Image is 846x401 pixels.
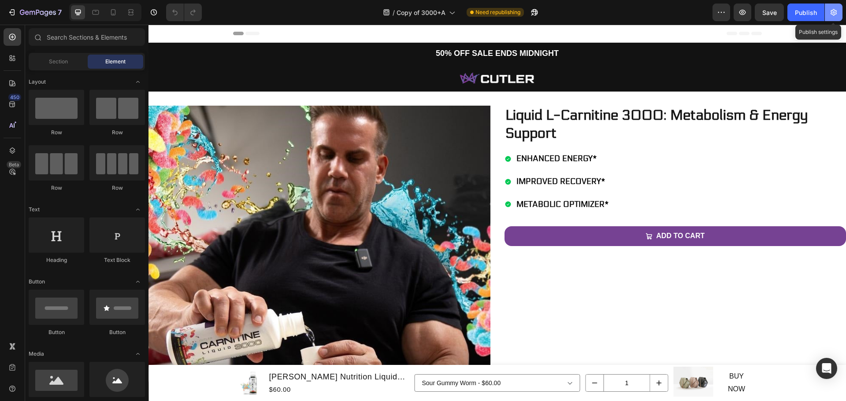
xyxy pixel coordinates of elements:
div: Row [29,129,84,136]
input: Search Sections & Elements [29,28,145,46]
span: Toggle open [131,275,145,289]
div: Heading [29,256,84,264]
span: Copy of 3000+A [397,8,445,17]
p: 7 [58,7,62,18]
span: Save [762,9,777,16]
span: Section [49,58,68,66]
button: Publish [787,4,824,21]
div: Row [89,129,145,136]
span: Media [29,350,44,358]
div: Publish [795,8,817,17]
img: gempages_514502434173748208-913886ad-2810-475d-90bb-db02f6377833.png [309,44,388,63]
div: Undo/Redo [166,4,202,21]
span: / [393,8,395,17]
span: IMPROVED RECOVERY* [368,152,457,162]
button: increment [502,350,519,367]
span: Button [29,278,45,286]
a: BUY NOW [568,342,608,375]
div: Button [29,328,84,336]
span: ENHANCED ENERGY* [368,129,449,139]
div: Text Block [89,256,145,264]
div: Beta [7,161,21,168]
iframe: Design area [148,25,846,401]
span: 50% OFF SALE ENDS MIDNIGHT [287,24,410,33]
button: decrement [438,350,455,367]
span: Layout [29,78,46,86]
button: ADD TO CART [356,202,698,221]
span: METABOLIC OPTIMIZER* [368,175,460,184]
div: Row [89,184,145,192]
span: Text [29,206,40,213]
span: Element [105,58,126,66]
input: quantity [455,350,502,367]
div: 450 [8,94,21,101]
button: Save [755,4,784,21]
h1: Liquid L-Carnitine 3000: Metabolism & Energy Support [356,81,698,119]
span: Need republishing [475,8,520,16]
span: Toggle open [131,202,145,217]
div: Open Intercom Messenger [816,358,837,379]
button: 7 [4,4,66,21]
div: Row [29,184,84,192]
span: Toggle open [131,75,145,89]
p: BUY NOW [579,346,597,371]
div: Button [89,328,145,336]
span: Toggle open [131,347,145,361]
div: ADD TO CART [508,205,556,218]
